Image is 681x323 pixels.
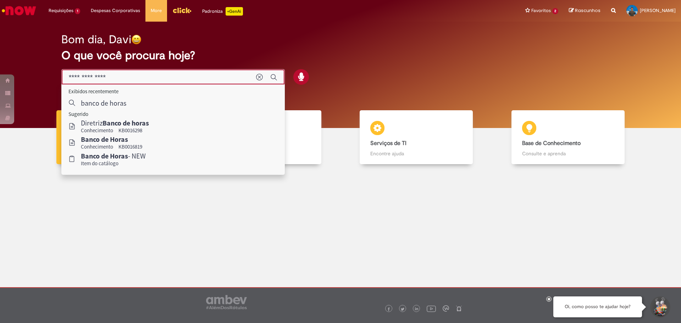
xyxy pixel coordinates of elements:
[553,296,642,317] div: Oi, como posso te ajudar hoje?
[492,110,644,165] a: Base de Conhecimento Consulte e aprenda
[370,150,462,157] p: Encontre ajuda
[443,305,449,312] img: logo_footer_workplace.png
[1,4,37,18] img: ServiceNow
[61,33,131,46] h2: Bom dia, Davi
[151,7,162,14] span: More
[552,8,558,14] span: 2
[522,150,614,157] p: Consulte e aprenda
[370,140,406,147] b: Serviços de TI
[531,7,551,14] span: Favoritos
[387,307,391,311] img: logo_footer_facebook.png
[415,307,419,311] img: logo_footer_linkedin.png
[575,7,600,14] span: Rascunhos
[61,49,620,62] h2: O que você procura hoje?
[340,110,492,165] a: Serviços de TI Encontre ajuda
[172,5,192,16] img: click_logo_yellow_360x200.png
[49,7,73,14] span: Requisições
[226,7,243,16] p: +GenAi
[37,110,189,165] a: Tirar dúvidas Tirar dúvidas com Lupi Assist e Gen Ai
[569,7,600,14] a: Rascunhos
[649,296,670,318] button: Iniciar Conversa de Suporte
[427,304,436,313] img: logo_footer_youtube.png
[91,7,140,14] span: Despesas Corporativas
[640,7,676,13] span: [PERSON_NAME]
[522,140,581,147] b: Base de Conhecimento
[75,8,80,14] span: 1
[131,34,142,45] img: happy-face.png
[202,7,243,16] div: Padroniza
[401,307,404,311] img: logo_footer_twitter.png
[456,305,462,312] img: logo_footer_naosei.png
[206,295,247,309] img: logo_footer_ambev_rotulo_gray.png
